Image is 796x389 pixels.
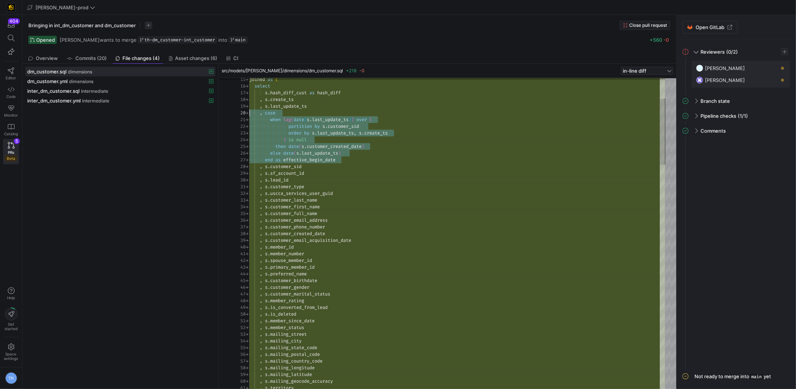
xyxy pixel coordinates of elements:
span: s [265,298,268,304]
span: customer_gender [270,284,309,290]
span: s [265,190,268,196]
span: , [260,217,262,223]
span: , [260,177,262,183]
span: , [260,244,262,250]
div: 35 [232,210,246,217]
span: customer_email_address [270,217,328,223]
span: s [265,338,268,344]
span: member_status [270,325,304,331]
span: Beta [5,155,17,161]
span: (0/2) [726,49,738,55]
span: dimensions [68,69,92,75]
span: mailing_street [270,331,307,337]
div: 46 [232,284,246,291]
span: . [268,304,270,310]
span: Pipeline checks [700,113,736,119]
span: , [260,331,262,337]
div: 16 [232,83,246,89]
div: 34 [232,203,246,210]
span: s [265,318,268,324]
span: . [268,318,270,324]
span: s [265,257,268,263]
span: last_update_ts [270,103,307,109]
span: , [260,304,262,310]
span: wants to merge [60,37,137,43]
span: [PERSON_NAME] [60,37,100,43]
span: , [260,264,262,270]
span: s [307,117,309,123]
span: date [283,150,294,156]
button: Close pull request [620,21,670,30]
span: Open GitLab [696,24,724,30]
span: . [268,177,270,183]
span: , [260,231,262,237]
span: , [260,211,262,216]
div: 56 [232,351,246,358]
div: 55 [232,344,246,351]
span: . [304,143,307,149]
div: 29 [232,170,246,177]
div: 33 [232,197,246,203]
span: File changes (4) [123,56,160,61]
span: Asset changes (6) [175,56,218,61]
img: https://secure.gravatar.com/avatar/e200ad0c12bb49864ec62671df577dc1f004127e33c27085bc121970d062b3... [696,76,703,84]
span: by [304,130,309,136]
span: mailing_postal_code [270,351,320,357]
div: 30 [232,177,246,183]
span: s [265,177,268,183]
span: CI [233,56,238,61]
span: date [294,117,304,123]
div: 404 [8,18,20,24]
span: s [265,284,268,290]
span: order [288,130,302,136]
span: ) [349,117,351,123]
span: . [268,217,270,223]
span: s [265,251,268,257]
span: +218 [346,68,356,73]
span: , [260,190,262,196]
span: . [268,331,270,337]
span: ) [351,117,354,123]
div: 22 [232,123,246,130]
span: date [288,143,299,149]
span: . [268,244,270,250]
span: ) [338,150,341,156]
span: s [265,311,268,317]
span: in-line diff [623,68,646,74]
span: . [268,264,270,270]
span: s [265,264,268,270]
span: . [268,298,270,304]
span: s [265,164,268,170]
span: , [260,170,262,176]
span: select [255,83,270,89]
span: Help [6,295,16,300]
span: , [260,110,262,116]
span: PRs [8,150,14,155]
div: 39 [232,237,246,244]
span: -0 [664,37,669,43]
span: Comments [700,128,726,134]
span: else [270,150,281,156]
span: . [268,170,270,176]
span: create_ts [270,97,294,102]
div: 41 [232,250,246,257]
span: primary_member_id [270,264,315,270]
mat-expansion-panel-header: Comments [683,125,790,137]
span: customer_type [270,184,304,190]
span: ) [283,137,286,143]
span: s [265,345,268,351]
span: hash_diff [317,90,341,96]
span: customer_created_date [270,231,325,237]
span: Bringing in int_dm_customer and dm_customer [28,22,136,28]
div: 37 [232,224,246,230]
a: main [229,37,247,43]
span: . [315,130,317,136]
span: s [265,204,268,210]
span: src/models/[PERSON_NAME]/dimensions/dm_customer.sql [222,68,343,73]
div: 57 [232,358,246,364]
div: 19 [232,103,246,110]
span: is [288,137,294,143]
span: last_update_ts [312,117,349,123]
span: . [268,90,270,96]
span: s [265,244,268,250]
